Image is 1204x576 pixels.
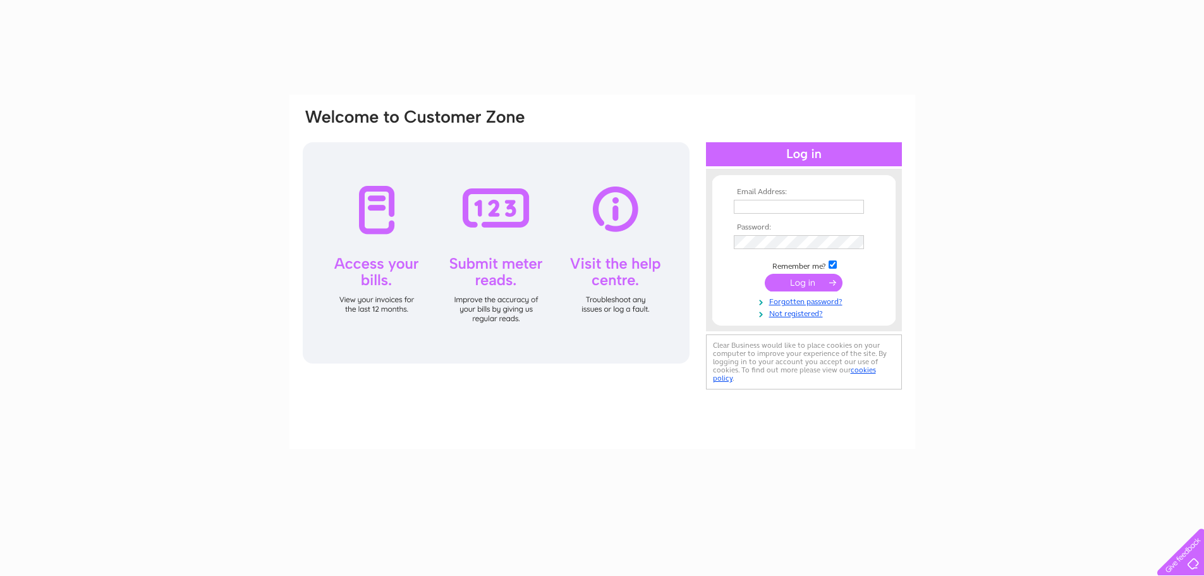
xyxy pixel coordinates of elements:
a: cookies policy [713,365,876,383]
th: Email Address: [731,188,877,197]
input: Submit [765,274,842,291]
a: Not registered? [734,307,877,319]
td: Remember me? [731,259,877,271]
th: Password: [731,223,877,232]
a: Forgotten password? [734,295,877,307]
div: Clear Business would like to place cookies on your computer to improve your experience of the sit... [706,334,902,389]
